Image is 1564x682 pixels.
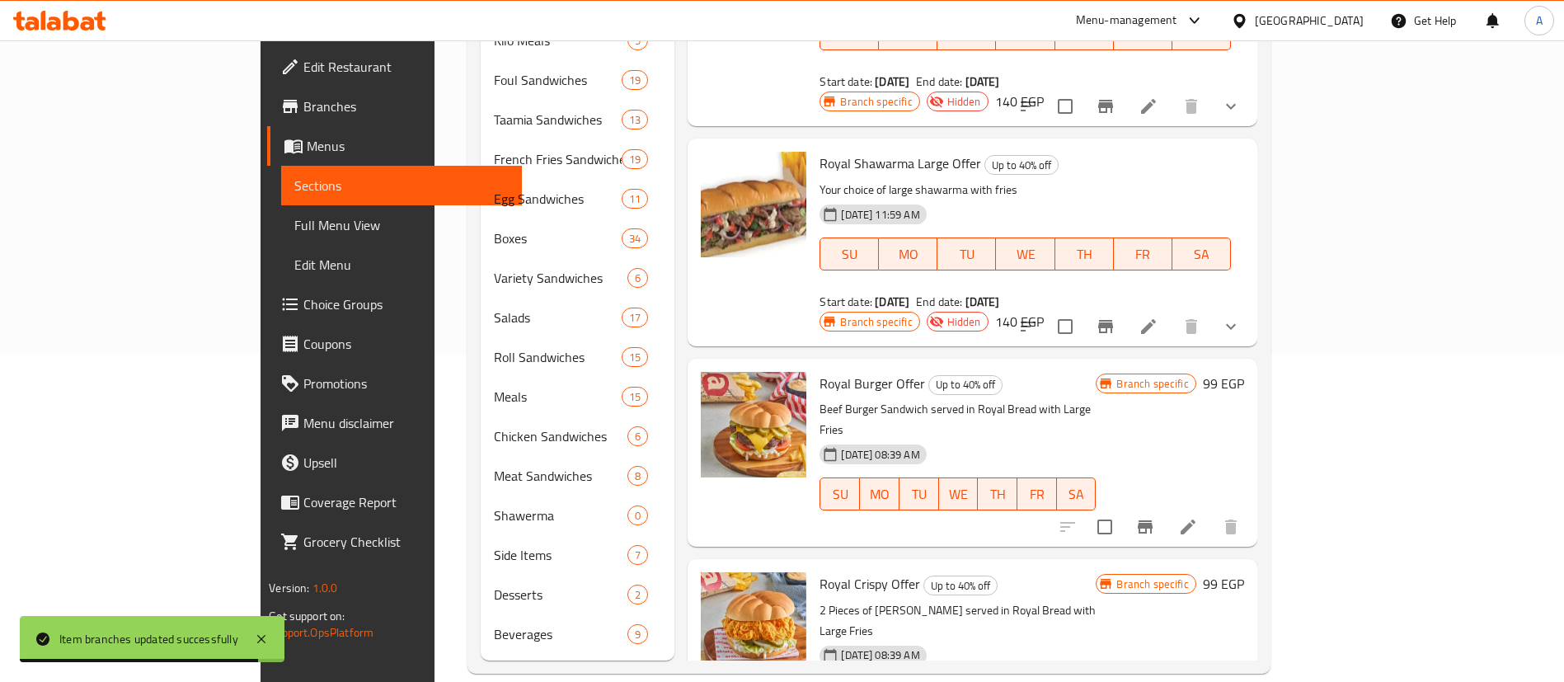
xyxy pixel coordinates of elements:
div: Salads17 [481,298,674,337]
span: Royal Crispy Offer [820,571,920,596]
span: Upsell [303,453,509,473]
span: Desserts [494,585,627,604]
span: Grocery Checklist [303,532,509,552]
div: items [622,110,648,129]
a: Coverage Report [267,482,522,522]
h6: 140 EGP [995,310,1044,333]
span: Coupons [303,334,509,354]
div: items [627,506,648,525]
span: Variety Sandwiches [494,268,627,288]
button: SA [1172,238,1231,270]
button: SU [820,477,860,510]
b: [DATE] [875,71,909,92]
a: Edit Menu [281,245,522,285]
div: Chicken Sandwiches6 [481,416,674,456]
span: 11 [622,191,647,207]
button: show more [1211,87,1251,126]
span: MO [867,482,893,506]
span: Hidden [941,314,988,330]
div: items [627,466,648,486]
span: Edit Menu [294,255,509,275]
div: items [622,347,648,367]
div: items [627,545,648,565]
a: Edit menu item [1139,96,1158,116]
span: FR [1120,242,1166,266]
span: Meat Sandwiches [494,466,627,486]
span: Promotions [303,374,509,393]
span: SA [1179,22,1224,46]
a: Edit menu item [1178,517,1198,537]
div: Roll Sandwiches [494,347,622,367]
div: Up to 40% off [928,375,1003,395]
button: delete [1172,87,1211,126]
div: Taamia Sandwiches13 [481,100,674,139]
h6: 140 EGP [995,90,1044,113]
span: Branch specific [1110,376,1195,392]
button: SA [1057,477,1097,510]
div: items [627,426,648,446]
span: 19 [622,152,647,167]
span: 15 [622,350,647,365]
span: WE [1003,22,1048,46]
b: [DATE] [875,291,909,313]
span: Boxes [494,228,622,248]
button: sort-choices [1008,307,1048,346]
span: SU [827,242,872,266]
button: sort-choices [1008,87,1048,126]
span: Hidden [941,94,988,110]
span: Up to 40% off [924,576,997,595]
b: [DATE] [965,71,1000,92]
button: FR [1017,477,1057,510]
span: Coverage Report [303,492,509,512]
div: Desserts2 [481,575,674,614]
div: [GEOGRAPHIC_DATA] [1255,12,1364,30]
span: 13 [622,112,647,128]
div: Shawerma0 [481,496,674,535]
span: 6 [628,429,647,444]
a: Grocery Checklist [267,522,522,562]
span: 9 [628,627,647,642]
span: Branches [303,96,509,116]
span: Up to 40% off [929,375,1002,394]
a: Choice Groups [267,285,522,324]
div: Beverages9 [481,614,674,654]
p: Beef Burger Sandwich served in Royal Bread with Large Fries [820,399,1096,440]
span: Meals [494,387,622,407]
a: Menu disclaimer [267,403,522,443]
span: Beverages [494,624,627,644]
span: TU [944,22,989,46]
div: Item branches updated successfully [59,630,238,648]
span: 8 [628,468,647,484]
div: French Fries Sandwiches [494,149,622,169]
span: Get support on: [269,605,345,627]
div: Boxes34 [481,219,674,258]
span: End date: [916,71,962,92]
div: Foul Sandwiches19 [481,60,674,100]
span: Menu disclaimer [303,413,509,433]
svg: Show Choices [1221,96,1241,116]
a: Upsell [267,443,522,482]
button: Branch-specific-item [1125,507,1165,547]
span: Branch specific [834,94,918,110]
button: show more [1211,307,1251,346]
span: FR [1024,482,1050,506]
div: items [622,149,648,169]
a: Full Menu View [281,205,522,245]
span: SA [1179,242,1224,266]
div: Taamia Sandwiches [494,110,622,129]
button: MO [860,477,899,510]
a: Edit Restaurant [267,47,522,87]
div: Meals15 [481,377,674,416]
span: Shawerma [494,506,627,525]
button: FR [1114,238,1172,270]
span: TU [944,242,989,266]
span: 1.0.0 [312,577,338,599]
span: A [1536,12,1543,30]
svg: Show Choices [1221,317,1241,336]
div: Side Items [494,545,627,565]
span: 34 [622,231,647,247]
